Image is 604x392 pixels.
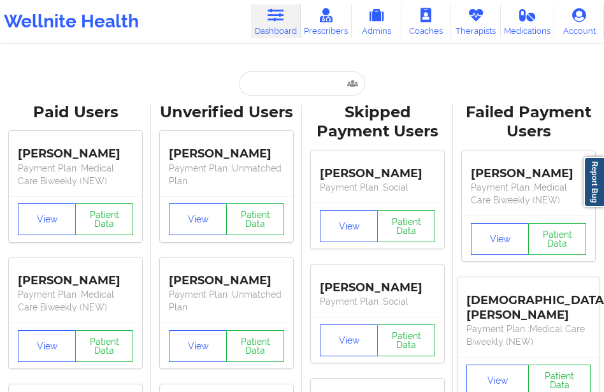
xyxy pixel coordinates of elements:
[169,330,227,362] button: View
[320,157,435,181] div: [PERSON_NAME]
[466,323,591,348] p: Payment Plan : Medical Care Biweekly (NEW)
[18,288,133,314] p: Payment Plan : Medical Care Biweekly (NEW)
[311,103,444,142] div: Skipped Payment Users
[169,264,284,288] div: [PERSON_NAME]
[18,330,76,362] button: View
[320,295,435,308] p: Payment Plan : Social
[320,271,435,295] div: [PERSON_NAME]
[528,223,586,255] button: Patient Data
[320,181,435,194] p: Payment Plan : Social
[462,103,595,142] div: Failed Payment Users
[18,264,133,288] div: [PERSON_NAME]
[501,4,554,38] a: Medications
[75,330,133,362] button: Patient Data
[301,4,352,38] a: Prescribers
[169,203,227,235] button: View
[18,162,133,187] p: Payment Plan : Medical Care Biweekly (NEW)
[451,4,501,38] a: Therapists
[9,103,142,122] div: Paid Users
[466,284,591,323] div: [DEMOGRAPHIC_DATA][PERSON_NAME]
[471,223,529,255] button: View
[75,203,133,235] button: Patient Data
[584,157,604,207] a: Report Bug
[226,330,284,362] button: Patient Data
[320,210,378,242] button: View
[471,157,586,181] div: [PERSON_NAME]
[554,4,604,38] a: Account
[471,181,586,207] p: Payment Plan : Medical Care Biweekly (NEW)
[169,162,284,187] p: Payment Plan : Unmatched Plan
[226,203,284,235] button: Patient Data
[18,138,133,162] div: [PERSON_NAME]
[169,288,284,314] p: Payment Plan : Unmatched Plan
[160,103,293,122] div: Unverified Users
[251,4,301,38] a: Dashboard
[352,4,401,38] a: Admins
[401,4,451,38] a: Coaches
[320,324,378,356] button: View
[377,324,435,356] button: Patient Data
[169,138,284,162] div: [PERSON_NAME]
[377,210,435,242] button: Patient Data
[18,203,76,235] button: View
